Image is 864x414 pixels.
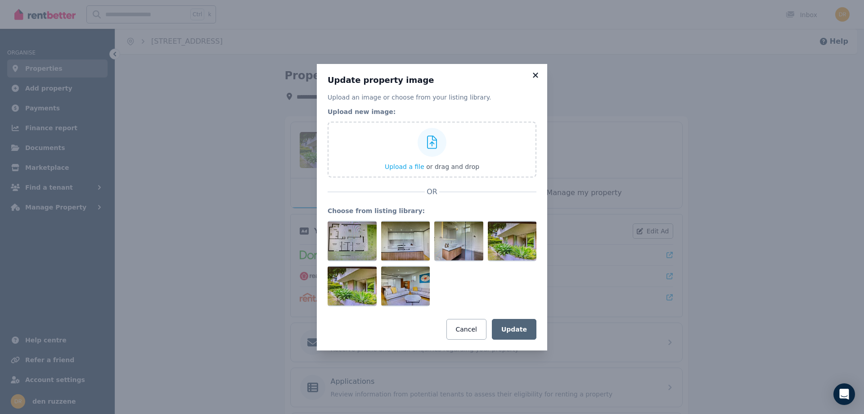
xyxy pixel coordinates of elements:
[328,107,536,116] legend: Upload new image:
[328,206,536,215] legend: Choose from listing library:
[492,319,536,340] button: Update
[446,319,486,340] button: Cancel
[328,75,536,86] h3: Update property image
[425,187,439,197] span: OR
[385,163,424,170] span: Upload a file
[426,163,479,170] span: or drag and drop
[833,383,855,405] div: Open Intercom Messenger
[385,162,479,171] button: Upload a file or drag and drop
[328,93,536,102] p: Upload an image or choose from your listing library.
